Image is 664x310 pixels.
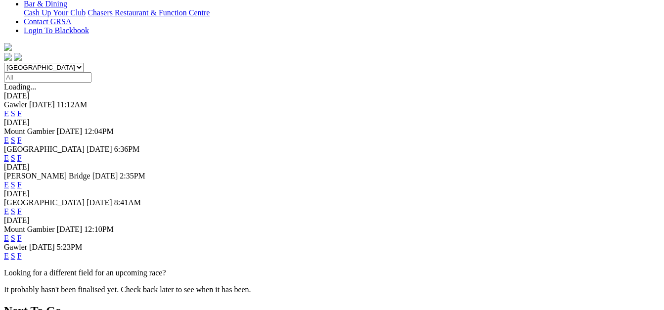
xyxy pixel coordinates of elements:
[4,252,9,260] a: E
[4,83,36,91] span: Loading...
[24,17,71,26] a: Contact GRSA
[114,145,140,153] span: 6:36PM
[17,252,22,260] a: F
[4,53,12,61] img: facebook.svg
[4,268,660,277] p: Looking for a different field for an upcoming race?
[4,43,12,51] img: logo-grsa-white.png
[29,100,55,109] span: [DATE]
[11,109,15,118] a: S
[87,145,112,153] span: [DATE]
[57,127,83,135] span: [DATE]
[17,180,22,189] a: F
[114,198,141,207] span: 8:41AM
[4,145,85,153] span: [GEOGRAPHIC_DATA]
[11,234,15,242] a: S
[57,243,83,251] span: 5:23PM
[24,26,89,35] a: Login To Blackbook
[84,225,114,233] span: 12:10PM
[11,136,15,144] a: S
[4,136,9,144] a: E
[17,136,22,144] a: F
[11,252,15,260] a: S
[4,189,660,198] div: [DATE]
[4,285,251,294] partial: It probably hasn't been finalised yet. Check back later to see when it has been.
[4,91,660,100] div: [DATE]
[4,118,660,127] div: [DATE]
[29,243,55,251] span: [DATE]
[4,109,9,118] a: E
[17,154,22,162] a: F
[17,234,22,242] a: F
[4,100,27,109] span: Gawler
[11,180,15,189] a: S
[92,172,118,180] span: [DATE]
[88,8,210,17] a: Chasers Restaurant & Function Centre
[4,234,9,242] a: E
[4,163,660,172] div: [DATE]
[4,207,9,216] a: E
[4,127,55,135] span: Mount Gambier
[24,8,660,17] div: Bar & Dining
[11,154,15,162] a: S
[4,180,9,189] a: E
[4,154,9,162] a: E
[84,127,114,135] span: 12:04PM
[57,100,88,109] span: 11:12AM
[11,207,15,216] a: S
[4,72,91,83] input: Select date
[57,225,83,233] span: [DATE]
[4,216,660,225] div: [DATE]
[17,207,22,216] a: F
[17,109,22,118] a: F
[87,198,112,207] span: [DATE]
[4,243,27,251] span: Gawler
[4,198,85,207] span: [GEOGRAPHIC_DATA]
[24,8,86,17] a: Cash Up Your Club
[4,225,55,233] span: Mount Gambier
[4,172,90,180] span: [PERSON_NAME] Bridge
[120,172,145,180] span: 2:35PM
[14,53,22,61] img: twitter.svg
